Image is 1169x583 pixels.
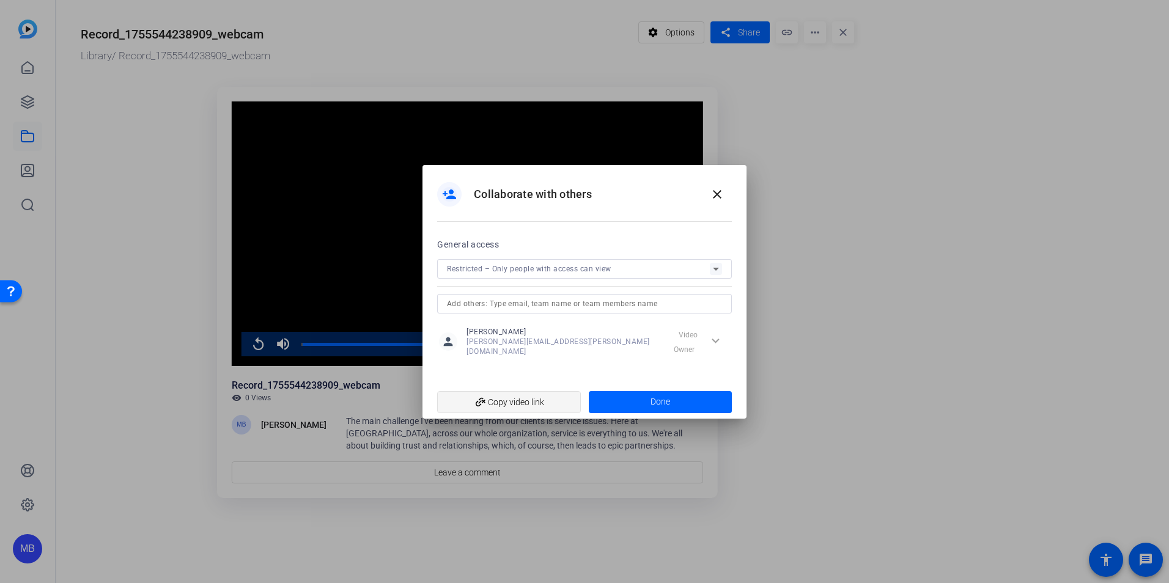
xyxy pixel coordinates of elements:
span: [PERSON_NAME] [466,327,663,337]
span: Copy video link [447,391,571,414]
h2: General access [437,237,499,252]
mat-icon: add_link [470,392,491,413]
h1: Collaborate with others [474,187,592,202]
mat-icon: close [710,187,725,202]
button: Done [589,391,732,413]
button: Copy video link [437,391,581,413]
input: Add others: Type email, team name or team members name [447,296,722,311]
span: Done [651,395,670,408]
span: Restricted – Only people with access can view [447,265,611,273]
mat-icon: person_add [442,187,457,202]
span: [PERSON_NAME][EMAIL_ADDRESS][PERSON_NAME][DOMAIN_NAME] [466,337,663,356]
mat-icon: person [439,332,457,351]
